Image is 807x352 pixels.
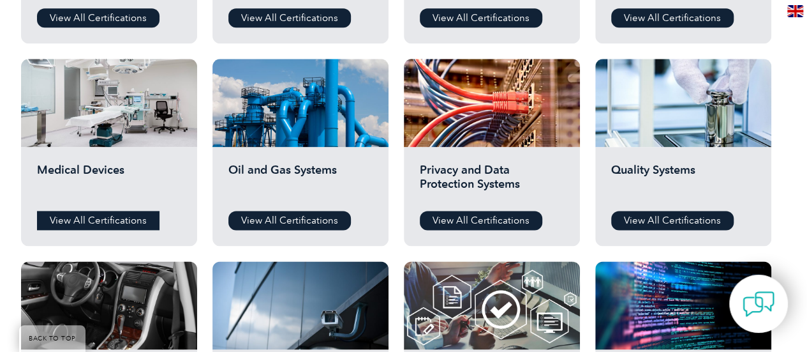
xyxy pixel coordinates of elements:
a: View All Certifications [420,211,542,230]
a: View All Certifications [611,8,734,27]
a: View All Certifications [37,211,159,230]
img: contact-chat.png [743,288,774,320]
a: View All Certifications [228,211,351,230]
h2: Medical Devices [37,163,181,201]
a: View All Certifications [37,8,159,27]
h2: Quality Systems [611,163,755,201]
h2: Privacy and Data Protection Systems [420,163,564,201]
h2: Oil and Gas Systems [228,163,373,201]
a: BACK TO TOP [19,325,85,352]
img: en [787,5,803,17]
a: View All Certifications [611,211,734,230]
a: View All Certifications [228,8,351,27]
a: View All Certifications [420,8,542,27]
